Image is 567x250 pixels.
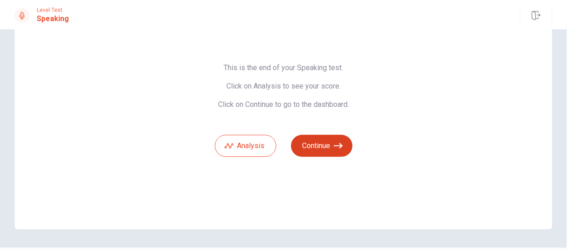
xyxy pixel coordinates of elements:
button: Continue [291,135,353,157]
button: Analysis [215,135,276,157]
span: This is the end of your Speaking test. Click on Analysis to see your score. Click on Continue to ... [215,63,353,109]
span: Level Test [37,7,69,13]
h1: Speaking [37,13,69,24]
